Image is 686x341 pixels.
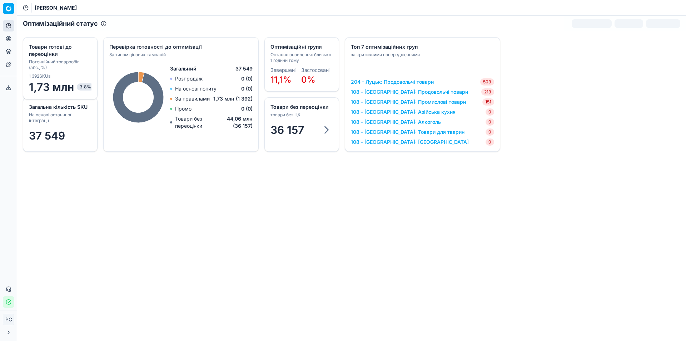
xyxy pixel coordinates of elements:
[175,105,192,112] p: Промо
[175,95,210,102] p: За правилами
[241,105,253,112] span: 0 (0)
[270,43,332,50] div: Оптимізаційні групи
[35,4,77,11] nav: breadcrumb
[486,138,494,146] span: 0
[109,43,251,50] div: Перевірка готовності до оптимізації
[29,43,90,58] div: Товари готові до переоцінки
[241,85,253,92] span: 0 (0)
[351,43,493,50] div: Топ 7 оптимізаційних груп
[241,75,253,82] span: 0 (0)
[35,4,77,11] span: [PERSON_NAME]
[482,98,494,106] span: 151
[351,98,466,106] a: 108 - [GEOGRAPHIC_DATA]: Промислові товари
[29,112,90,123] div: На основі останньої інтеграції
[77,83,94,91] span: 3,8%
[270,52,332,63] div: Останнє оновлення: близько 1 години тому
[3,314,14,325] button: РС
[351,128,464,136] a: 108 - [GEOGRAPHIC_DATA]: Товари для тварин
[29,81,91,93] span: 1,73 млн
[480,78,494,86] span: 503
[175,115,217,130] p: Товари без переоцінки
[213,95,253,102] span: 1,73 млн (1 392)
[351,108,456,116] a: 108 - [GEOGRAPHIC_DATA]: Азійська кухня
[351,118,441,126] a: 108 - [GEOGRAPHIC_DATA]: Алкоголь
[217,115,253,130] span: 44,06 млн (36 157)
[486,108,494,116] span: 0
[3,314,14,325] span: РС
[29,59,90,70] div: Потенційний товарообіг (абс., %)
[481,88,494,96] span: 213
[351,88,468,96] a: 108 - [GEOGRAPHIC_DATA]: Продовольчі товари
[235,65,253,72] span: 37 549
[301,74,315,85] span: 0%
[351,138,469,146] a: 108 - [GEOGRAPHIC_DATA]: [GEOGRAPHIC_DATA]
[29,129,65,142] span: 37 549
[175,75,203,82] p: Розпродаж
[175,85,217,92] p: На основі попиту
[301,68,329,73] dt: Застосовані
[486,118,494,126] span: 0
[109,52,251,58] div: За типом цінових кампаній
[270,103,332,111] div: Товари без переоцінки
[351,78,434,86] a: 204 - Луцьк: Продовольчі товари
[170,65,197,72] span: Загальний
[270,74,292,85] span: 11,1%
[270,112,332,118] div: товари без ЦК
[29,73,50,79] span: 1 392 SKUs
[270,68,295,73] dt: Завершені
[29,103,90,111] div: Загальна кількість SKU
[270,123,304,136] span: 36 157
[486,128,494,136] span: 0
[351,52,493,58] div: за критичними попередженнями
[23,19,98,29] h2: Оптимізаційний статус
